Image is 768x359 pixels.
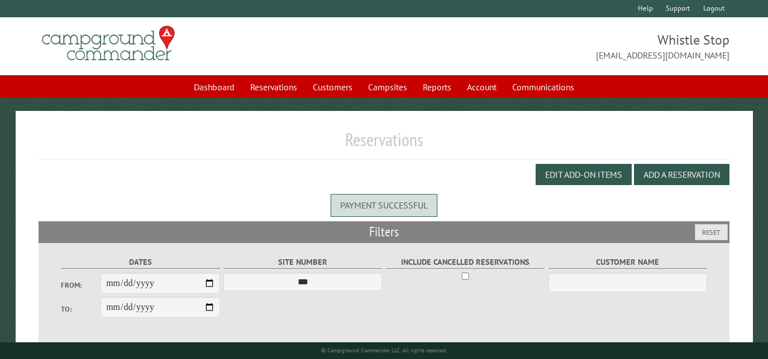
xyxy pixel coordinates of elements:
span: Whistle Stop [EMAIL_ADDRESS][DOMAIN_NAME] [384,31,730,62]
a: Campsites [361,76,414,98]
label: To: [61,304,101,314]
a: Reservations [244,76,304,98]
a: Dashboard [187,76,241,98]
button: Reset [695,224,728,240]
h1: Reservations [39,129,730,159]
a: Customers [306,76,359,98]
label: Dates [61,256,220,269]
h2: Filters [39,221,730,242]
div: Payment successful [331,194,437,216]
label: Include Cancelled Reservations [386,256,545,269]
button: Edit Add-on Items [536,164,632,185]
small: © Campground Commander LLC. All rights reserved. [321,347,447,354]
button: Add a Reservation [634,164,729,185]
img: Campground Commander [39,22,178,65]
label: Site Number [223,256,382,269]
label: Customer Name [548,256,707,269]
a: Account [460,76,503,98]
label: From: [61,280,101,290]
a: Communications [505,76,581,98]
a: Reports [416,76,458,98]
